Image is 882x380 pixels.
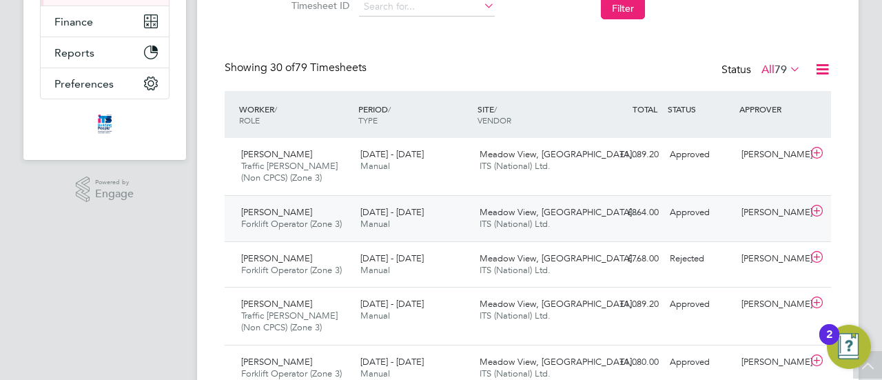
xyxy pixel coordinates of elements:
span: ITS (National) Ltd. [480,218,551,230]
span: Traffic [PERSON_NAME] (Non CPCS) (Zone 3) [241,310,338,333]
span: / [388,103,391,114]
div: Status [721,61,803,80]
span: Reports [54,46,94,59]
span: Finance [54,15,93,28]
div: SITE [474,97,593,132]
div: Showing [225,61,369,75]
div: APPROVER [736,97,808,121]
img: itsconstruction-logo-retina.png [95,113,114,135]
label: All [761,63,801,77]
span: Manual [360,160,390,172]
span: 79 [775,63,787,77]
span: [DATE] - [DATE] [360,148,424,160]
span: Meadow View, [GEOGRAPHIC_DATA]… [480,298,641,310]
div: STATUS [664,97,736,121]
button: Finance [41,6,169,37]
span: [PERSON_NAME] [241,206,312,218]
span: ROLE [239,114,260,126]
span: ITS (National) Ltd. [480,310,551,321]
span: Manual [360,218,390,230]
span: / [494,103,497,114]
span: Preferences [54,77,114,90]
button: Reports [41,37,169,68]
span: Manual [360,368,390,379]
div: WORKER [236,97,355,132]
span: ITS (National) Ltd. [480,160,551,172]
span: Powered by [95,177,134,188]
span: Meadow View, [GEOGRAPHIC_DATA]… [480,148,641,160]
div: £1,089.20 [593,293,664,316]
span: / [274,103,277,114]
span: Meadow View, [GEOGRAPHIC_DATA]… [480,252,641,264]
span: Meadow View, [GEOGRAPHIC_DATA]… [480,356,641,368]
span: [DATE] - [DATE] [360,252,424,264]
span: [PERSON_NAME] [241,148,312,160]
div: 2 [826,334,832,352]
a: Go to home page [40,113,170,135]
span: ITS (National) Ltd. [480,264,551,276]
button: Preferences [41,68,169,99]
div: £864.00 [593,201,664,224]
span: Manual [360,310,390,321]
div: Approved [664,293,736,316]
div: Rejected [664,248,736,270]
div: Approved [664,143,736,166]
span: TYPE [358,114,378,126]
button: Open Resource Center, 2 new notifications [827,325,871,369]
div: Approved [664,201,736,224]
div: [PERSON_NAME] [736,201,808,224]
span: Forklift Operator (Zone 3) [241,368,342,379]
span: [DATE] - [DATE] [360,206,424,218]
span: VENDOR [478,114,511,126]
div: [PERSON_NAME] [736,351,808,374]
span: [DATE] - [DATE] [360,298,424,310]
span: 79 Timesheets [270,61,367,74]
div: £768.00 [593,248,664,270]
div: PERIOD [355,97,474,132]
span: TOTAL [633,103,657,114]
div: [PERSON_NAME] [736,248,808,270]
div: Approved [664,351,736,374]
span: Forklift Operator (Zone 3) [241,264,342,276]
span: [DATE] - [DATE] [360,356,424,368]
a: Powered byEngage [76,177,134,203]
div: £1,080.00 [593,351,664,374]
span: [PERSON_NAME] [241,252,312,264]
span: ITS (National) Ltd. [480,368,551,379]
span: Meadow View, [GEOGRAPHIC_DATA]… [480,206,641,218]
span: Forklift Operator (Zone 3) [241,218,342,230]
div: [PERSON_NAME] [736,293,808,316]
span: Traffic [PERSON_NAME] (Non CPCS) (Zone 3) [241,160,338,183]
span: Engage [95,188,134,200]
div: [PERSON_NAME] [736,143,808,166]
span: [PERSON_NAME] [241,356,312,368]
div: £1,089.20 [593,143,664,166]
span: 30 of [270,61,295,74]
span: Manual [360,264,390,276]
span: [PERSON_NAME] [241,298,312,310]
